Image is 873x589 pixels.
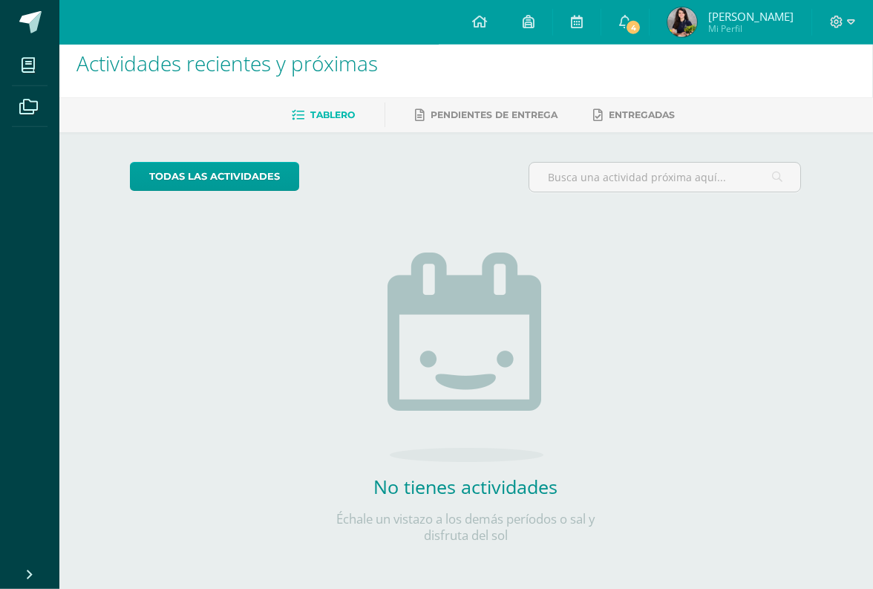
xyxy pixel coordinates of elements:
[593,103,675,127] a: Entregadas
[76,49,378,77] span: Actividades recientes y próximas
[708,9,794,24] span: [PERSON_NAME]
[388,253,543,462] img: no_activities.png
[708,22,794,35] span: Mi Perfil
[431,109,558,120] span: Pendientes de entrega
[292,103,355,127] a: Tablero
[415,103,558,127] a: Pendientes de entrega
[317,474,614,499] h2: No tienes actividades
[667,7,697,37] img: dd80deb0c9206a5c08ce62f587cbfdf6.png
[625,19,641,36] span: 4
[310,109,355,120] span: Tablero
[609,109,675,120] span: Entregadas
[317,511,614,544] p: Échale un vistazo a los demás períodos o sal y disfruta del sol
[529,163,801,192] input: Busca una actividad próxima aquí...
[130,162,299,191] a: todas las Actividades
